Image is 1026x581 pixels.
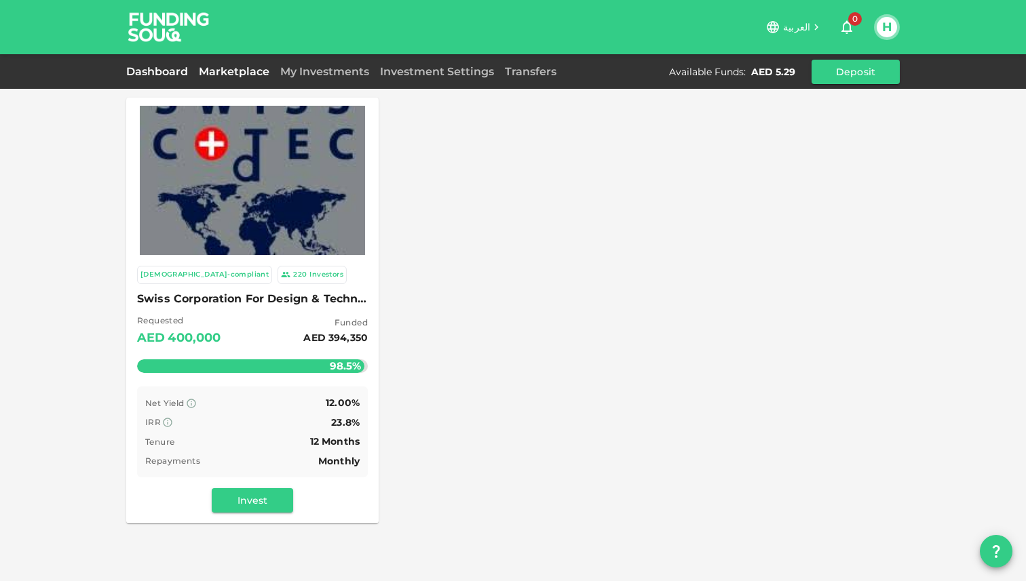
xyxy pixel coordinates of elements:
div: AED 5.29 [751,65,795,79]
a: Transfers [499,65,562,78]
a: Dashboard [126,65,193,78]
span: العربية [783,21,810,33]
div: 220 [293,269,307,281]
button: Invest [212,488,293,513]
span: 12.00% [326,397,360,409]
span: Repayments [145,456,200,466]
span: Swiss Corporation For Design & Technology Trading LLC [137,289,368,308]
span: Requested [137,314,221,327]
button: 0 [833,14,860,41]
span: 23.8% [331,416,360,428]
div: Investors [309,269,343,281]
span: IRR [145,417,161,427]
span: Funded [303,316,368,329]
span: 0 [848,12,862,26]
div: [DEMOGRAPHIC_DATA]-compliant [140,269,269,281]
a: Marketplace Logo [DEMOGRAPHIC_DATA]-compliant 220Investors Swiss Corporation For Design & Technol... [126,98,379,523]
button: question [980,535,1012,567]
span: Monthly [318,455,360,467]
span: Net Yield [145,398,185,408]
span: 12 Months [310,435,360,447]
button: Deposit [812,60,900,84]
span: Tenure [145,437,174,447]
a: My Investments [275,65,375,78]
div: Available Funds : [669,65,746,79]
a: Investment Settings [375,65,499,78]
button: H [877,17,897,37]
a: Marketplace [193,65,275,78]
img: Marketplace Logo [140,68,365,293]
